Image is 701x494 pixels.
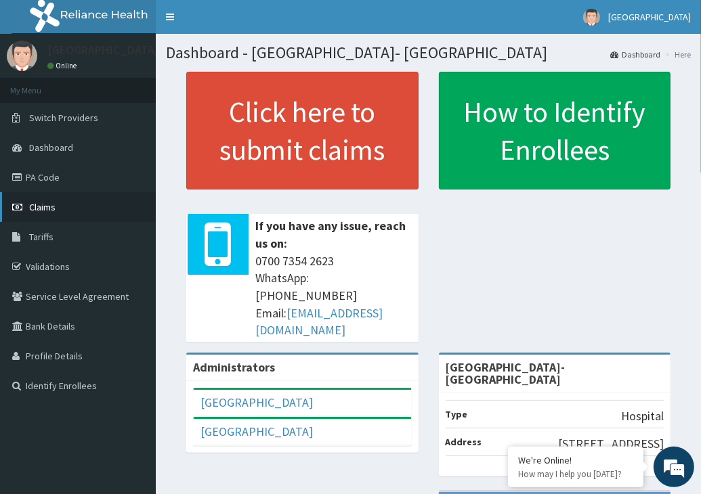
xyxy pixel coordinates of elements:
[47,61,80,70] a: Online
[79,156,187,293] span: We're online!
[558,435,664,453] p: [STREET_ADDRESS]
[29,201,56,213] span: Claims
[200,395,313,410] a: [GEOGRAPHIC_DATA]
[29,231,54,243] span: Tariffs
[518,468,633,480] p: How may I help you today?
[446,436,482,448] b: Address
[446,408,468,420] b: Type
[608,11,691,23] span: [GEOGRAPHIC_DATA]
[583,9,600,26] img: User Image
[70,76,228,93] div: Chat with us now
[29,112,98,124] span: Switch Providers
[255,252,412,340] span: 0700 7354 2623 WhatsApp: [PHONE_NUMBER] Email:
[193,359,275,375] b: Administrators
[25,68,55,102] img: d_794563401_company_1708531726252_794563401
[621,407,664,425] p: Hospital
[29,141,73,154] span: Dashboard
[200,424,313,439] a: [GEOGRAPHIC_DATA]
[439,72,671,189] a: How to Identify Enrollees
[47,44,159,56] p: [GEOGRAPHIC_DATA]
[7,341,258,388] textarea: Type your message and hit 'Enter'
[255,218,406,251] b: If you have any issue, reach us on:
[255,305,383,338] a: [EMAIL_ADDRESS][DOMAIN_NAME]
[186,72,419,189] a: Click here to submit claims
[222,7,255,39] div: Minimize live chat window
[610,49,660,60] a: Dashboard
[662,49,691,60] li: Here
[166,44,691,62] h1: Dashboard - [GEOGRAPHIC_DATA]- [GEOGRAPHIC_DATA]
[7,41,37,71] img: User Image
[446,359,566,387] strong: [GEOGRAPHIC_DATA]- [GEOGRAPHIC_DATA]
[518,454,633,466] div: We're Online!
